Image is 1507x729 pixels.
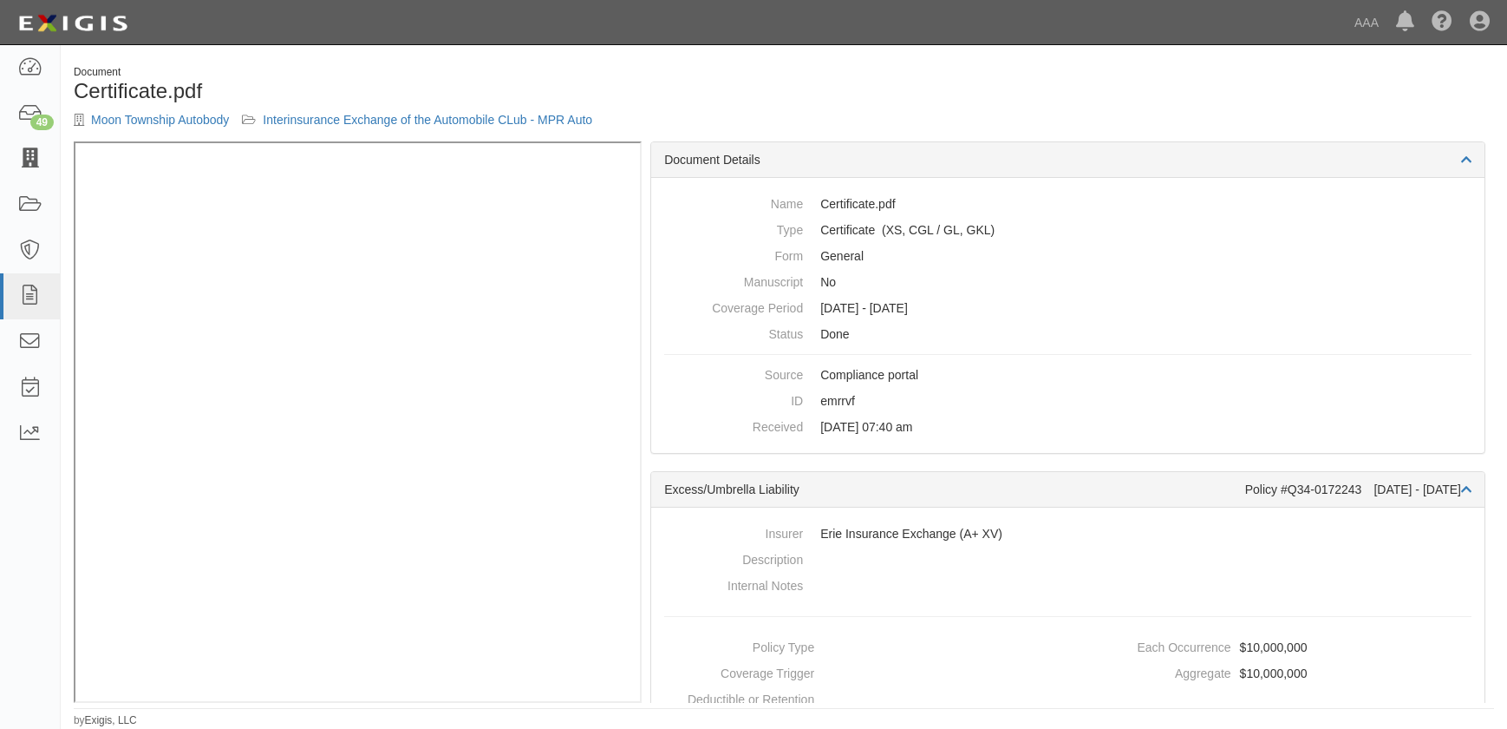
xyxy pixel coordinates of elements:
[1245,481,1471,498] div: Policy #Q34-0172243 [DATE] - [DATE]
[664,414,803,436] dt: Received
[664,243,1471,269] dd: General
[664,521,1471,547] dd: Erie Insurance Exchange (A+ XV)
[664,295,803,317] dt: Coverage Period
[664,573,803,594] dt: Internal Notes
[658,634,814,656] dt: Policy Type
[1075,634,1231,656] dt: Each Occurrence
[664,269,1471,295] dd: No
[85,714,137,726] a: Exigis, LLC
[91,113,229,127] a: Moon Township Autobody
[74,713,137,728] small: by
[664,217,803,239] dt: Type
[664,191,1471,217] dd: Certificate.pdf
[664,321,1471,347] dd: Done
[30,115,54,130] div: 49
[658,660,814,682] dt: Coverage Trigger
[664,547,803,568] dt: Description
[1075,660,1478,686] dd: $10,000,000
[664,521,803,542] dt: Insurer
[664,243,803,265] dt: Form
[664,217,1471,243] dd: Excess/Umbrella Liability Commercial General Liability / Garage Liability Garage Keepers Liability
[1075,660,1231,682] dt: Aggregate
[664,362,803,384] dt: Source
[664,191,803,213] dt: Name
[664,321,803,343] dt: Status
[1432,12,1452,33] i: Help Center - Complianz
[1346,5,1387,40] a: AAA
[74,65,771,80] div: Document
[651,142,1484,178] div: Document Details
[664,481,1245,498] div: Excess/Umbrella Liability
[1075,634,1478,660] dd: $10,000,000
[664,269,803,291] dt: Manuscript
[263,113,592,127] a: Interinsurance Exchange of the Automobile CLub - MPR Auto
[13,8,133,39] img: logo-5460c22ac91f19d4615b14bd174203de0afe785f0fc80cf4dbbc73dc1793850b.png
[74,80,771,102] h1: Certificate.pdf
[664,388,803,410] dt: ID
[658,686,814,708] dt: Deductible or Retention
[664,362,1471,388] dd: Compliance portal
[664,295,1471,321] dd: [DATE] - [DATE]
[664,414,1471,440] dd: [DATE] 07:40 am
[664,388,1471,414] dd: emrrvf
